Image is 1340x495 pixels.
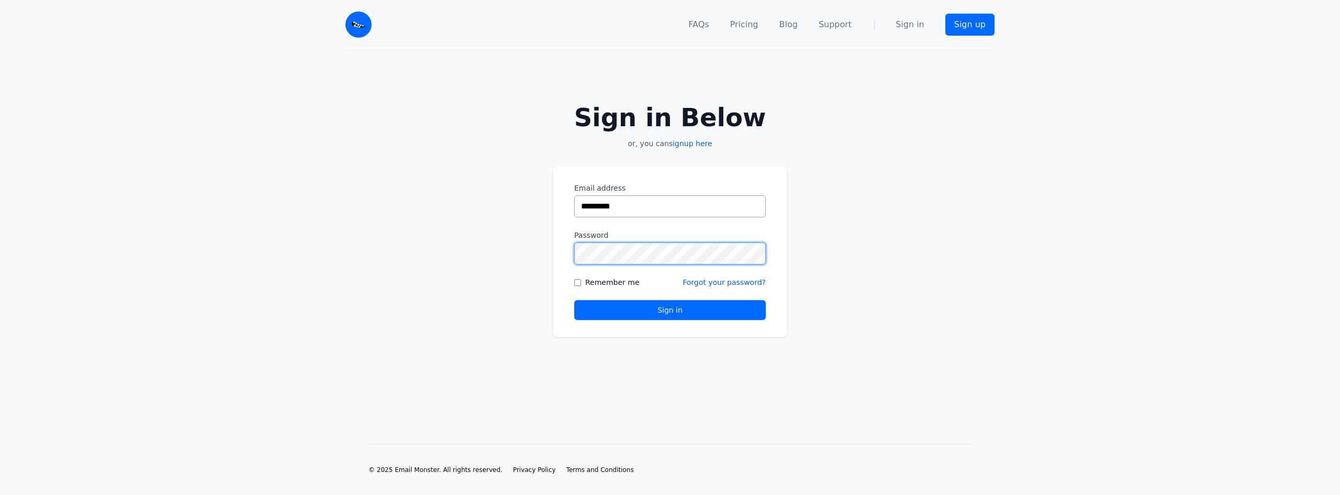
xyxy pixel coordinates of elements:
label: Password [574,230,766,240]
a: Support [819,18,852,31]
span: Terms and Conditions [566,466,634,474]
label: Email address [574,183,766,193]
a: Forgot your password? [683,278,766,287]
img: Email Monster [345,12,372,38]
a: signup here [669,139,712,148]
h2: Sign in Below [553,105,787,130]
span: Privacy Policy [513,466,556,474]
a: Privacy Policy [513,466,556,474]
p: or, you can [553,138,787,149]
a: FAQs [688,18,709,31]
a: Terms and Conditions [566,466,634,474]
button: Sign in [574,300,766,320]
a: Pricing [730,18,758,31]
a: Sign up [945,14,995,36]
li: © 2025 Email Monster. All rights reserved. [368,466,502,474]
a: Blog [779,18,798,31]
label: Remember me [585,277,640,288]
a: Sign in [896,18,924,31]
